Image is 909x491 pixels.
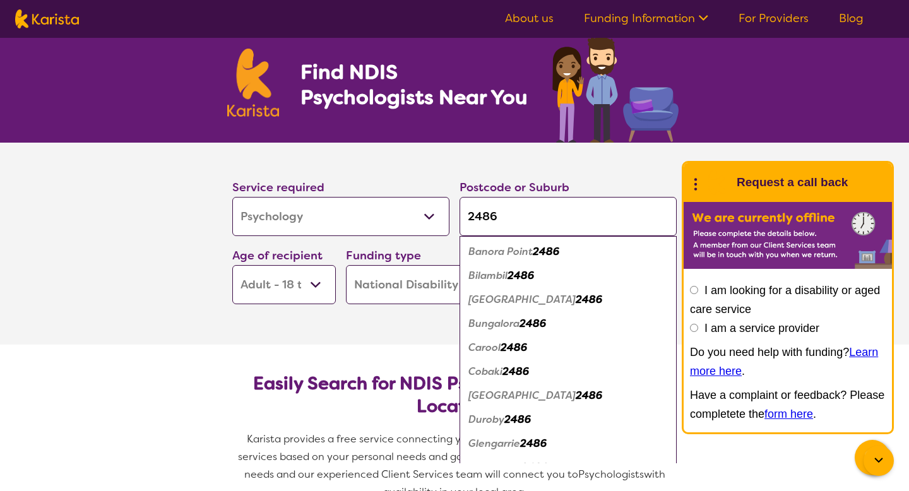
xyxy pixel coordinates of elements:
em: [GEOGRAPHIC_DATA] [468,293,576,306]
img: Karista offline chat form to request call back [684,202,892,269]
a: For Providers [739,11,809,26]
a: Funding Information [584,11,708,26]
a: form here [764,408,813,420]
div: Bilambil 2486 [466,264,670,288]
label: I am looking for a disability or aged care service [690,284,880,316]
p: Have a complaint or feedback? Please completete the . [690,386,886,423]
em: 2486 [501,341,527,354]
span: Karista provides a free service connecting you with Psychologists and other disability services b... [238,432,674,481]
label: Age of recipient [232,248,323,263]
button: Channel Menu [855,440,890,475]
div: Bilambil Heights 2486 [466,288,670,312]
h1: Find NDIS Psychologists Near You [300,59,534,110]
div: Cobaki Lakes 2486 [466,384,670,408]
em: Carool [468,341,501,354]
label: Postcode or Suburb [460,180,569,195]
em: 2486 [502,365,529,378]
em: 2486 [508,269,534,282]
em: Cobaki [468,365,502,378]
em: Banora Point [468,245,533,258]
em: 2486 [576,293,602,306]
em: 2486 [576,389,602,402]
em: 2486 [533,245,559,258]
img: psychology [548,32,682,143]
div: Carool 2486 [466,336,670,360]
a: About us [505,11,554,26]
p: Do you need help with funding? . [690,343,886,381]
img: Karista logo [227,49,279,117]
input: Type [460,197,677,236]
div: Banora Point 2486 [466,240,670,264]
em: Bilambil [468,269,508,282]
div: Glengarrie 2486 [466,432,670,456]
div: Cobaki 2486 [466,360,670,384]
span: Psychologists [578,468,644,481]
div: Bungalora 2486 [466,312,670,336]
em: 2486 [520,317,546,330]
em: Duroby [468,413,504,426]
label: I am a service provider [704,322,819,334]
em: 2486 [521,461,548,474]
em: Piggabeen [468,461,521,474]
em: 2486 [520,437,547,450]
img: Karista logo [15,9,79,28]
em: Glengarrie [468,437,520,450]
label: Funding type [346,248,421,263]
div: Piggabeen 2486 [466,456,670,480]
em: [GEOGRAPHIC_DATA] [468,389,576,402]
h2: Easily Search for NDIS Psychologists by Need & Location [242,372,667,418]
img: Karista [704,170,729,195]
em: 2486 [504,413,531,426]
div: Duroby 2486 [466,408,670,432]
a: Blog [839,11,864,26]
label: Service required [232,180,324,195]
em: Bungalora [468,317,520,330]
h1: Request a call back [737,173,848,192]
